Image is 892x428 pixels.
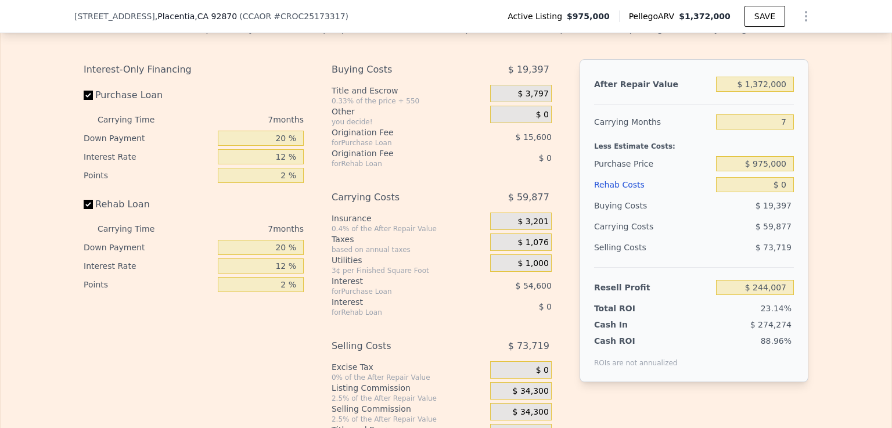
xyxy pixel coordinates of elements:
[332,415,485,424] div: 2.5% of the After Repair Value
[508,336,549,357] span: $ 73,719
[536,110,549,120] span: $ 0
[332,245,485,254] div: based on annual taxes
[517,217,548,227] span: $ 3,201
[567,10,610,22] span: $975,000
[679,12,731,21] span: $1,372,000
[332,85,485,96] div: Title and Escrow
[539,153,552,163] span: $ 0
[332,287,461,296] div: for Purchase Loan
[536,365,549,376] span: $ 0
[594,216,667,237] div: Carrying Costs
[629,10,679,22] span: Pellego ARV
[84,85,213,106] label: Purchase Loan
[594,153,711,174] div: Purchase Price
[332,373,485,382] div: 0% of the After Repair Value
[84,238,213,257] div: Down Payment
[98,220,173,238] div: Carrying Time
[594,319,667,330] div: Cash In
[84,257,213,275] div: Interest Rate
[794,5,818,28] button: Show Options
[594,74,711,95] div: After Repair Value
[594,237,711,258] div: Selling Costs
[332,96,485,106] div: 0.33% of the price + 550
[517,238,548,248] span: $ 1,076
[178,220,304,238] div: 7 months
[84,194,213,215] label: Rehab Loan
[332,187,461,208] div: Carrying Costs
[761,304,792,313] span: 23.14%
[513,386,549,397] span: $ 34,300
[756,201,792,210] span: $ 19,397
[332,59,461,80] div: Buying Costs
[594,174,711,195] div: Rehab Costs
[332,296,461,308] div: Interest
[332,336,461,357] div: Selling Costs
[332,254,485,266] div: Utilities
[539,302,552,311] span: $ 0
[513,407,549,418] span: $ 34,300
[332,403,485,415] div: Selling Commission
[332,127,461,138] div: Origination Fee
[332,148,461,159] div: Origination Fee
[517,258,548,269] span: $ 1,000
[332,213,485,224] div: Insurance
[756,222,792,231] span: $ 59,877
[761,336,792,346] span: 88.96%
[274,12,345,21] span: # CROC25173317
[84,200,93,209] input: Rehab Loan
[155,10,237,22] span: , Placentia
[517,89,548,99] span: $ 3,797
[178,110,304,129] div: 7 months
[332,224,485,233] div: 0.4% of the After Repair Value
[594,303,667,314] div: Total ROI
[516,281,552,290] span: $ 54,600
[332,382,485,394] div: Listing Commission
[84,148,213,166] div: Interest Rate
[332,159,461,168] div: for Rehab Loan
[84,91,93,100] input: Purchase Loan
[332,361,485,373] div: Excise Tax
[332,138,461,148] div: for Purchase Loan
[243,12,272,21] span: CCAOR
[332,308,461,317] div: for Rehab Loan
[332,106,485,117] div: Other
[195,12,237,21] span: , CA 92870
[594,132,794,153] div: Less Estimate Costs:
[84,129,213,148] div: Down Payment
[332,266,485,275] div: 3¢ per Finished Square Foot
[594,277,711,298] div: Resell Profit
[332,275,461,287] div: Interest
[744,6,785,27] button: SAVE
[332,117,485,127] div: you decide!
[594,335,678,347] div: Cash ROI
[750,320,792,329] span: $ 274,274
[84,166,213,185] div: Points
[594,112,711,132] div: Carrying Months
[98,110,173,129] div: Carrying Time
[516,132,552,142] span: $ 15,600
[508,187,549,208] span: $ 59,877
[332,233,485,245] div: Taxes
[508,10,567,22] span: Active Listing
[756,243,792,252] span: $ 73,719
[508,59,549,80] span: $ 19,397
[594,347,678,368] div: ROIs are not annualized
[84,275,213,294] div: Points
[74,10,155,22] span: [STREET_ADDRESS]
[239,10,348,22] div: ( )
[594,195,711,216] div: Buying Costs
[332,394,485,403] div: 2.5% of the After Repair Value
[84,59,304,80] div: Interest-Only Financing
